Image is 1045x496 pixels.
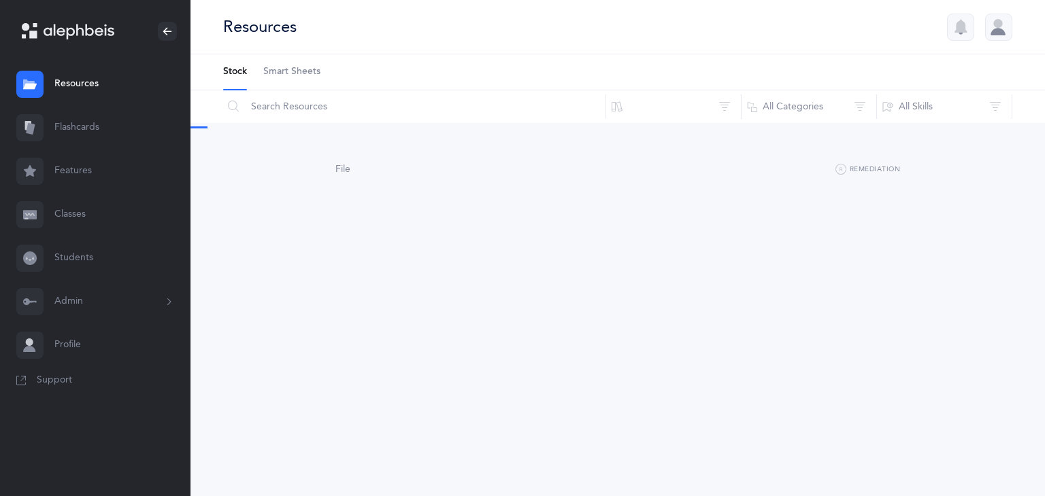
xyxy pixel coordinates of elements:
input: Search Resources [222,90,606,123]
span: Smart Sheets [263,65,320,79]
button: All Categories [741,90,877,123]
button: Remediation [835,162,900,178]
button: All Skills [876,90,1012,123]
span: Support [37,374,72,387]
div: Resources [223,16,297,38]
span: File [335,164,350,175]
